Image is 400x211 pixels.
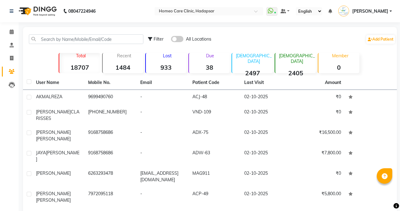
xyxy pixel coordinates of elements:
th: Patient Code [189,76,241,90]
span: [PERSON_NAME] [36,191,71,196]
th: Mobile No. [84,76,137,90]
td: ACP-49 [189,187,241,207]
img: Dr Nupur Jain [338,6,349,16]
span: Filter [154,36,164,42]
p: Total [62,53,100,59]
span: [PERSON_NAME] [36,197,71,203]
td: ₹7,800.00 [293,146,345,166]
p: Due [190,53,230,59]
td: ₹0 [293,90,345,105]
td: - [137,90,189,105]
strong: 38 [189,64,230,71]
td: - [137,105,189,125]
td: 02-10-2025 [240,146,293,166]
p: Recent [105,53,143,59]
td: ACJ-48 [189,90,241,105]
td: VND-109 [189,105,241,125]
td: ₹0 [293,105,345,125]
p: [DEMOGRAPHIC_DATA] [235,53,273,64]
th: User Name [32,76,84,90]
th: Email [137,76,189,90]
strong: 1484 [103,64,143,71]
span: AKMAL [36,94,51,99]
b: 08047224946 [68,2,96,20]
th: Last Visit [240,76,293,90]
input: Search by Name/Mobile/Email/Code [29,34,143,44]
td: 9699490760 [84,90,137,105]
td: 9168758686 [84,146,137,166]
strong: 2497 [232,69,273,77]
td: [EMAIL_ADDRESS][DOMAIN_NAME] [137,166,189,187]
img: logo [16,2,58,20]
td: 02-10-2025 [240,166,293,187]
strong: 0 [318,64,359,71]
span: [PERSON_NAME] [36,109,71,115]
td: - [137,146,189,166]
td: 02-10-2025 [240,105,293,125]
strong: 2405 [275,69,316,77]
td: 7972095118 [84,187,137,207]
span: [PERSON_NAME] [36,150,79,162]
span: [PERSON_NAME] [36,130,71,135]
td: - [137,125,189,146]
span: [PERSON_NAME] [352,8,388,15]
p: [DEMOGRAPHIC_DATA] [278,53,316,64]
strong: 933 [146,64,187,71]
p: Member [321,53,359,59]
td: ₹0 [293,166,345,187]
th: Amount [321,76,345,90]
td: ₹16,500.00 [293,125,345,146]
span: [PERSON_NAME] [36,170,71,176]
td: ADX-75 [189,125,241,146]
strong: 18707 [59,64,100,71]
td: MAG911 [189,166,241,187]
td: 9168758686 [84,125,137,146]
td: 02-10-2025 [240,125,293,146]
iframe: chat widget [374,186,394,205]
td: ₹5,800.00 [293,187,345,207]
td: [PHONE_NUMBER] [84,105,137,125]
td: ADW-63 [189,146,241,166]
span: JAYA [36,150,46,156]
td: 02-10-2025 [240,90,293,105]
p: Lost [148,53,187,59]
a: Add Patient [366,35,395,44]
td: 02-10-2025 [240,187,293,207]
span: REZA [51,94,62,99]
td: - [137,187,189,207]
span: All Locations [186,36,211,42]
span: [PERSON_NAME] [36,136,71,142]
td: 6263293478 [84,166,137,187]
